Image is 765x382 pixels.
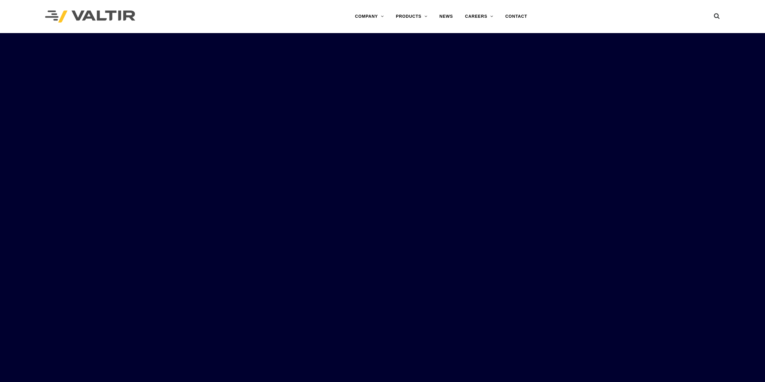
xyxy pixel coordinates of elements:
img: Valtir [45,11,135,23]
a: CONTACT [499,11,533,23]
a: COMPANY [349,11,390,23]
a: NEWS [433,11,459,23]
a: CAREERS [459,11,499,23]
a: PRODUCTS [390,11,433,23]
